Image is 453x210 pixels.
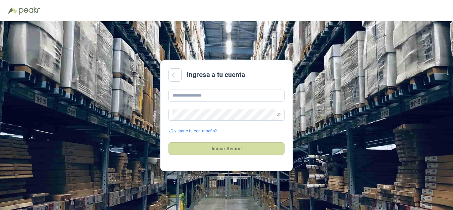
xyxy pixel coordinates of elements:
img: Logo [8,7,17,14]
h2: Ingresa a tu cuenta [187,70,245,80]
button: Iniciar Sesión [168,142,285,155]
img: Peakr [19,7,40,15]
a: ¿Olvidaste tu contraseña? [168,128,217,134]
span: eye-invisible [277,113,281,117]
